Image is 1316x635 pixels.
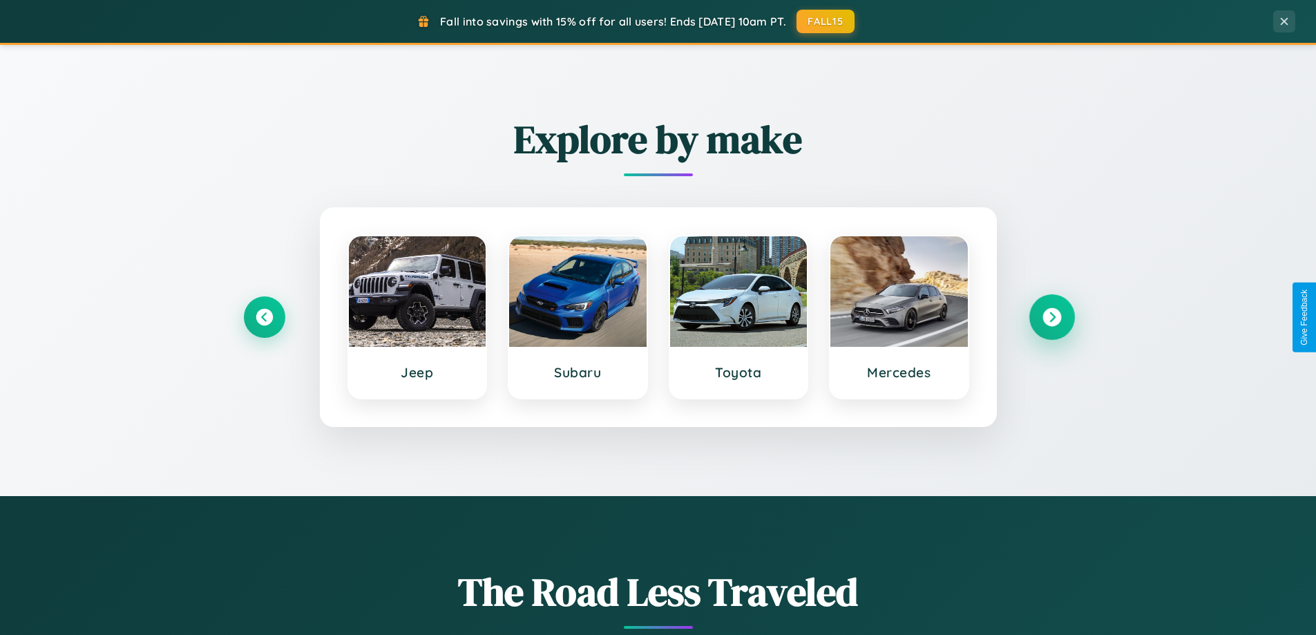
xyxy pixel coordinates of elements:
[684,364,794,381] h3: Toyota
[523,364,633,381] h3: Subaru
[440,15,786,28] span: Fall into savings with 15% off for all users! Ends [DATE] 10am PT.
[797,10,855,33] button: FALL15
[844,364,954,381] h3: Mercedes
[363,364,473,381] h3: Jeep
[244,565,1073,618] h1: The Road Less Traveled
[1299,290,1309,345] div: Give Feedback
[244,113,1073,166] h2: Explore by make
